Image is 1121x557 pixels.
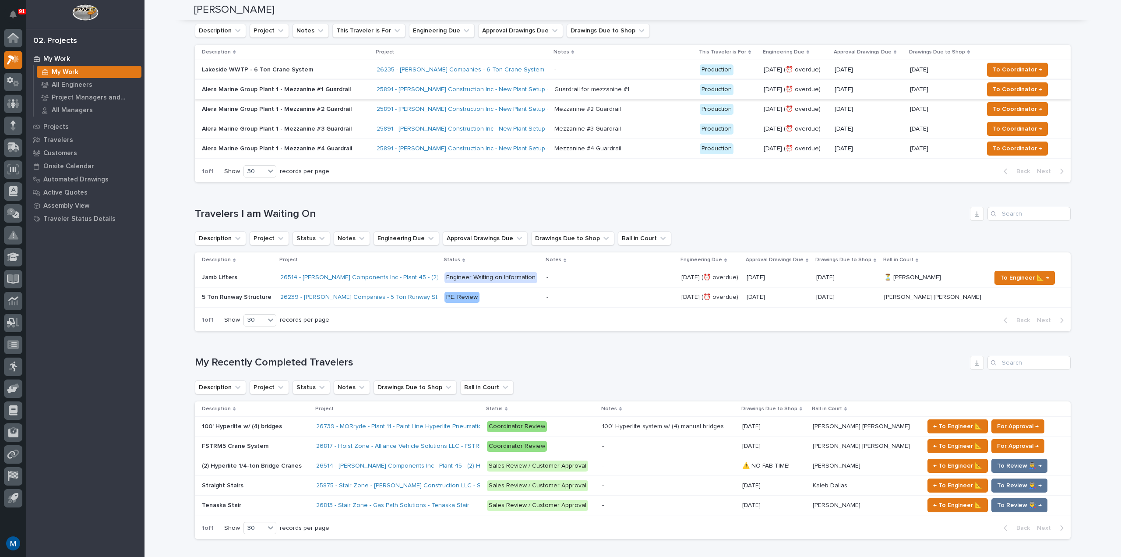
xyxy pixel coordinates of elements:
[815,255,871,265] p: Drawings Due to Shop
[554,106,621,113] div: Mezzanine #2 Guardrail
[26,146,145,160] a: Customers
[554,66,556,74] div: -
[997,167,1033,175] button: Back
[764,86,828,93] p: [DATE] (⏰ overdue)
[546,294,548,301] div: -
[11,11,22,25] div: Notifications91
[618,231,671,245] button: Ball in Court
[994,271,1055,285] button: To Engineer 📐 →
[681,272,740,281] p: [DATE] (⏰ overdue)
[293,231,330,245] button: Status
[202,272,239,281] p: Jamb Lifters
[742,441,762,450] p: [DATE]
[927,419,988,433] button: ← To Engineer 📐
[700,124,733,135] div: Production
[764,106,828,113] p: [DATE] (⏰ overdue)
[927,479,988,493] button: ← To Engineer 📐
[280,294,458,301] a: 26239 - [PERSON_NAME] Companies - 5 Ton Runway Structure
[202,404,231,414] p: Description
[43,149,77,157] p: Customers
[195,24,246,38] button: Description
[742,480,762,490] p: [DATE]
[742,421,762,430] p: [DATE]
[933,421,982,432] span: ← To Engineer 📐
[4,534,22,553] button: users-avatar
[34,78,145,91] a: All Engineers
[927,439,988,453] button: ← To Engineer 📐
[195,119,1071,139] tr: Alera Marine Group Plant 1 - Mezzanine #3 Guardrail25891 - [PERSON_NAME] Construction Inc - New P...
[374,380,457,394] button: Drawings Due to Shop
[26,133,145,146] a: Travelers
[52,81,92,89] p: All Engineers
[43,176,109,184] p: Automated Drawings
[700,104,733,115] div: Production
[33,36,77,46] div: 02. Projects
[487,461,588,472] div: Sales Review / Customer Approval
[567,24,650,38] button: Drawings Due to Shop
[244,524,265,533] div: 30
[34,104,145,116] a: All Managers
[997,480,1042,491] span: To Review 👨‍🏭 →
[487,421,547,432] div: Coordinator Review
[987,63,1048,77] button: To Coordinator →
[993,64,1042,75] span: To Coordinator →
[531,231,614,245] button: Drawings Due to Shop
[835,66,903,74] p: [DATE]
[202,86,355,93] p: Alera Marine Group Plant 1 - Mezzanine #1 Guardrail
[910,104,930,113] p: [DATE]
[1033,316,1071,324] button: Next
[316,423,501,430] a: 26739 - MORryde - Plant 11 - Paint Line Hyperlite Pneumatic Crane
[1011,524,1030,532] span: Back
[43,189,88,197] p: Active Quotes
[280,316,329,324] p: records per page
[279,255,298,265] p: Project
[933,441,982,451] span: ← To Engineer 📐
[763,47,804,57] p: Engineering Due
[1000,273,1049,283] span: To Engineer 📐 →
[280,168,329,175] p: records per page
[202,461,303,470] p: (2) Hyperlite 1/4-ton Bridge Cranes
[377,106,603,113] a: 25891 - [PERSON_NAME] Construction Inc - New Plant Setup - Mezzanine Project
[195,417,1071,436] tr: 100' Hyperlite w/ (4) bridges100' Hyperlite w/ (4) bridges 26739 - MORryde - Plant 11 - Paint Lin...
[52,68,78,76] p: My Work
[202,500,243,509] p: Tenaska Stair
[813,461,862,470] p: [PERSON_NAME]
[997,316,1033,324] button: Back
[554,145,621,153] div: Mezzanine #4 Guardrail
[699,47,746,57] p: This Traveler is For
[34,66,145,78] a: My Work
[195,287,1071,307] tr: 5 Ton Runway Structure5 Ton Runway Structure 26239 - [PERSON_NAME] Companies - 5 Ton Runway Struc...
[195,518,221,539] p: 1 of 1
[444,272,537,283] div: Engineer Waiting on Information
[991,498,1047,512] button: To Review 👨‍🏭 →
[927,459,988,473] button: ← To Engineer 📐
[195,309,221,331] p: 1 of 1
[202,255,231,265] p: Description
[4,5,22,24] button: Notifications
[993,124,1042,134] span: To Coordinator →
[910,64,930,74] p: [DATE]
[1033,524,1071,532] button: Next
[700,84,733,95] div: Production
[835,125,903,133] p: [DATE]
[34,91,145,103] a: Project Managers and Engineers
[377,66,544,74] a: 26235 - [PERSON_NAME] Companies - 6 Ton Crane System
[997,441,1039,451] span: For Approval →
[52,106,93,114] p: All Managers
[195,80,1071,99] tr: Alera Marine Group Plant 1 - Mezzanine #1 Guardrail25891 - [PERSON_NAME] Construction Inc - New P...
[316,482,582,490] a: 25875 - Stair Zone - [PERSON_NAME] Construction LLC - Straight Stairs - [GEOGRAPHIC_DATA]
[202,441,270,450] p: FSTRM5 Crane System
[741,404,797,414] p: Drawings Due to Shop
[816,272,836,281] p: [DATE]
[202,47,231,57] p: Description
[602,462,604,470] div: -
[376,47,394,57] p: Project
[194,4,275,16] h2: [PERSON_NAME]
[244,167,265,176] div: 30
[993,84,1042,95] span: To Coordinator →
[202,106,355,113] p: Alera Marine Group Plant 1 - Mezzanine #2 Guardrail
[909,47,965,57] p: Drawings Due to Shop
[602,423,724,430] div: 100' Hyperlite system w/ (4) manual bridges
[315,404,334,414] p: Project
[377,145,603,153] a: 25891 - [PERSON_NAME] Construction Inc - New Plant Setup - Mezzanine Project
